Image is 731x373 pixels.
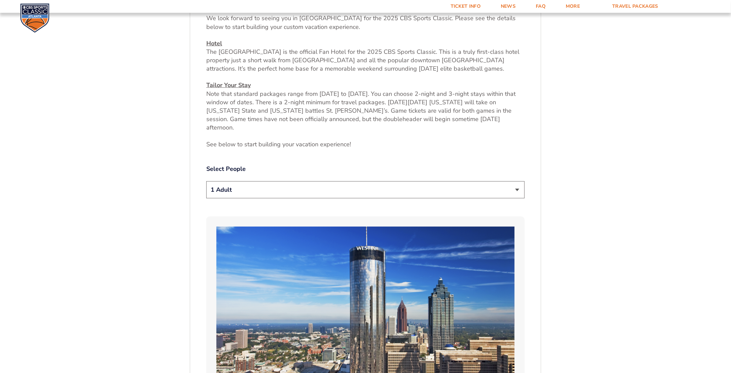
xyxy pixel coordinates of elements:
p: The [GEOGRAPHIC_DATA] is the official Fan Hotel for the 2025 CBS Sports Classic. This is a truly ... [206,39,525,73]
p: See below to start building your vacation experience! [206,140,525,149]
img: CBS Sports Classic [20,3,49,33]
p: We look forward to seeing you in [GEOGRAPHIC_DATA] for the 2025 CBS Sports Classic. Please see th... [206,14,525,31]
u: Hotel [206,39,222,47]
label: Select People [206,165,525,173]
p: Note that standard packages range from [DATE] to [DATE]. You can choose 2-night and 3-night stays... [206,81,525,132]
u: Tailor Your Stay [206,81,251,89]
